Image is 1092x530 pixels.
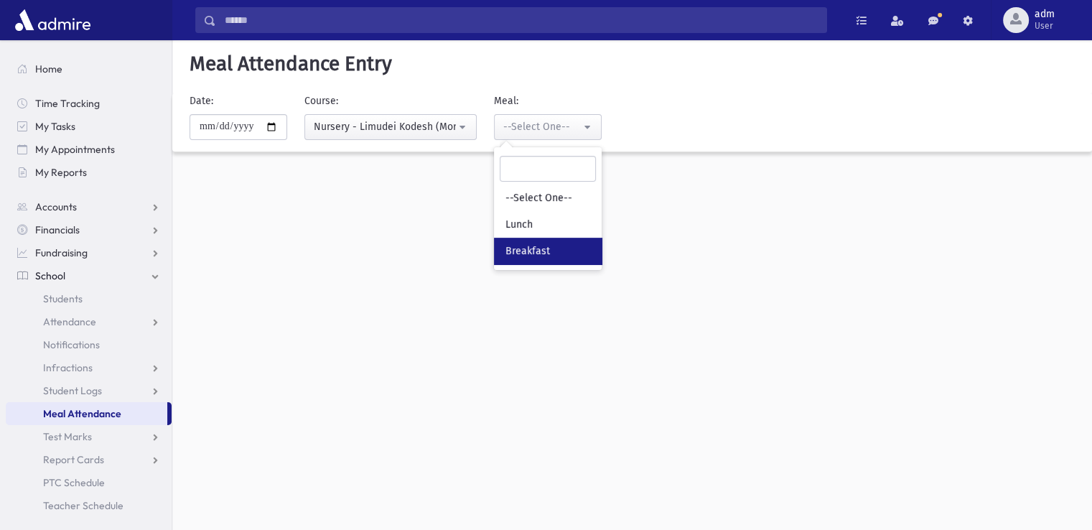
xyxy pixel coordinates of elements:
[6,241,172,264] a: Fundraising
[6,264,172,287] a: School
[503,119,581,134] div: --Select One--
[6,356,172,379] a: Infractions
[6,425,172,448] a: Test Marks
[35,269,65,282] span: School
[6,310,172,333] a: Attendance
[35,97,100,110] span: Time Tracking
[43,476,105,489] span: PTC Schedule
[6,379,172,402] a: Student Logs
[6,333,172,356] a: Notifications
[505,218,533,232] span: Lunch
[314,119,456,134] div: Nursery - Limudei Kodesh (Morah [PERSON_NAME])
[35,62,62,75] span: Home
[11,6,94,34] img: AdmirePro
[6,402,167,425] a: Meal Attendance
[184,52,1081,76] h5: Meal Attendance Entry
[35,200,77,213] span: Accounts
[6,218,172,241] a: Financials
[43,430,92,443] span: Test Marks
[216,7,826,33] input: Search
[6,115,172,138] a: My Tasks
[43,338,100,351] span: Notifications
[6,92,172,115] a: Time Tracking
[35,246,88,259] span: Fundraising
[35,120,75,133] span: My Tasks
[6,494,172,517] a: Teacher Schedule
[43,407,121,420] span: Meal Attendance
[494,114,602,140] button: --Select One--
[505,191,572,205] span: --Select One--
[6,161,172,184] a: My Reports
[35,166,87,179] span: My Reports
[35,143,115,156] span: My Appointments
[6,57,172,80] a: Home
[35,223,80,236] span: Financials
[1035,20,1055,32] span: User
[6,138,172,161] a: My Appointments
[43,315,96,328] span: Attendance
[6,287,172,310] a: Students
[1035,9,1055,20] span: adm
[6,448,172,471] a: Report Cards
[500,156,596,182] input: Search
[43,499,123,512] span: Teacher Schedule
[304,114,477,140] button: Nursery - Limudei Kodesh (Morah Devorah Teitelbaum)
[6,471,172,494] a: PTC Schedule
[494,93,518,108] label: Meal:
[43,361,93,374] span: Infractions
[505,244,550,259] span: Breakfast
[6,195,172,218] a: Accounts
[304,93,338,108] label: Course:
[43,453,104,466] span: Report Cards
[43,384,102,397] span: Student Logs
[190,93,213,108] label: Date:
[43,292,83,305] span: Students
